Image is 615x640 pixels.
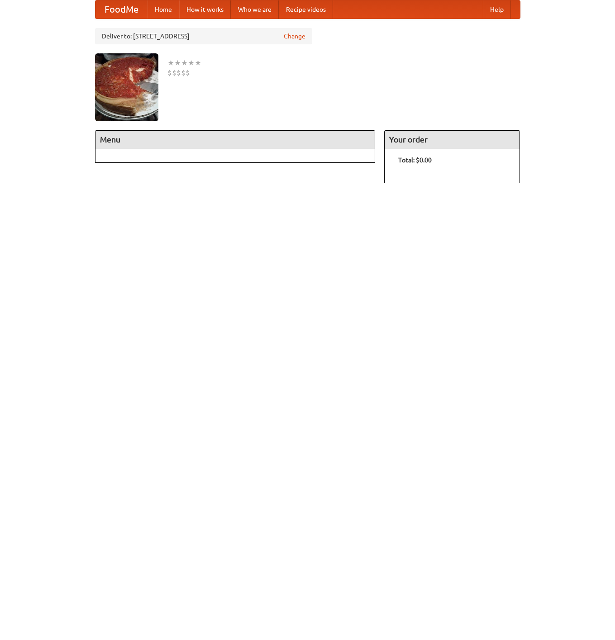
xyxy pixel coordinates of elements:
li: ★ [181,58,188,68]
img: angular.jpg [95,53,158,121]
li: $ [167,68,172,78]
li: ★ [188,58,195,68]
h4: Your order [385,131,520,149]
a: Help [483,0,511,19]
a: Change [284,32,305,41]
li: $ [176,68,181,78]
li: ★ [174,58,181,68]
li: $ [172,68,176,78]
b: Total: $0.00 [398,156,432,164]
a: Home [148,0,179,19]
li: $ [181,68,186,78]
a: FoodMe [95,0,148,19]
li: ★ [195,58,201,68]
a: How it works [179,0,231,19]
a: Recipe videos [279,0,333,19]
h4: Menu [95,131,375,149]
div: Deliver to: [STREET_ADDRESS] [95,28,312,44]
a: Who we are [231,0,279,19]
li: ★ [167,58,174,68]
li: $ [186,68,190,78]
